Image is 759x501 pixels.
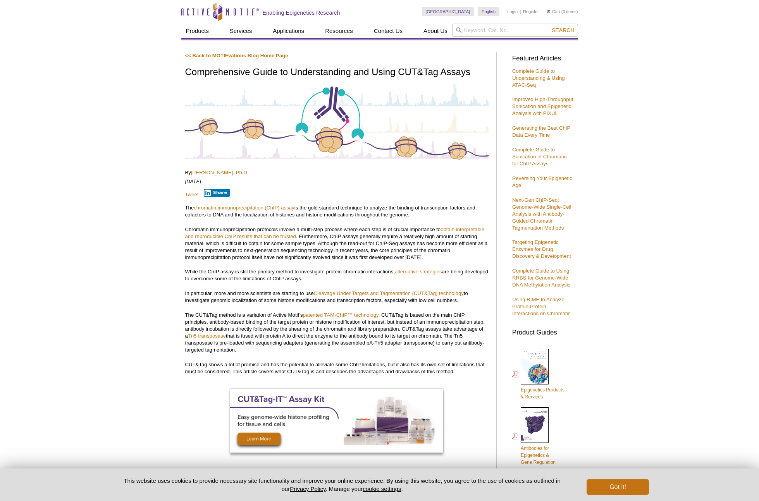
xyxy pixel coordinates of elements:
[225,24,257,38] a: Services
[587,479,649,495] button: Got it!
[512,96,573,116] a: Improved High-Throughput Sonication and Epigenetic Analysis with PIXUL
[303,312,379,318] a: patented TAM-ChIP™ technology
[395,269,442,275] a: alternative strategies
[512,239,571,259] a: Targeting Epigenetic Enzymes for Drug Discovery & Development
[204,189,230,197] button: Share
[185,226,485,239] a: obtain interpretable and reproducible ChIP results that can be trusted
[185,361,489,375] p: CUT&Tag shows a lot of promise and has the potential to alleviate some ChIP limitations, but it a...
[512,348,565,401] a: Epigenetics Products& Services
[523,9,539,14] a: Register
[185,178,201,184] em: [DATE]
[520,7,521,16] li: |
[188,333,226,339] a: Tn5 transposase
[185,226,489,261] p: Chromatin immunoprecipitation protocols involve a multi-step process where each step is of crucia...
[512,55,574,62] h3: Featured Articles
[191,170,249,175] a: [PERSON_NAME], Ph.D.
[507,9,518,14] a: Login
[512,268,570,288] a: Complete Guide to Using RRBS for Genome-Wide DNA Methylation Analysis
[185,169,489,176] p: By
[547,9,550,13] img: Your Cart
[185,290,489,304] p: In particular, more and more scientists are starting to use to investigate genomic localization o...
[363,486,401,492] button: cookie settings
[478,7,499,16] a: English
[369,24,407,38] a: Contact Us
[194,205,294,211] a: chromatin immunoprecipitation (ChIP) assay
[185,53,288,58] a: << Back to MOTIFvations Blog Home Page
[290,486,325,492] a: Privacy Policy
[185,192,199,197] a: Tweet
[552,27,574,33] span: Search
[110,477,574,493] p: This website uses cookies to provide necessary site functionality and improve your online experie...
[547,9,560,14] a: Cart
[521,349,549,384] img: Epi_brochure_140604_cover_web_70x200
[512,125,570,138] a: Generating the Best ChIP Data Every Time
[521,387,565,400] span: Epigenetics Products & Services
[185,67,489,78] h1: Comprehensive Guide to Understanding and Using CUT&Tag Assays
[512,407,556,467] a: Antibodies forEpigenetics &Gene Regulation
[320,24,358,38] a: Resources
[547,7,578,16] li: (0 items)
[549,27,577,34] button: Search
[268,24,309,38] a: Applications
[263,9,340,16] h2: Enabling Epigenetics Research
[521,446,556,465] span: Antibodies for Epigenetics & Gene Regulation
[512,297,571,316] a: Using RIME to Analyze Protein-Protein Interactions on Chromatin
[181,24,213,38] a: Products
[422,7,474,16] a: [GEOGRAPHIC_DATA]
[185,312,489,353] p: The CUT&Tag method is a variation of Active Motif’s . CUT&Tag is based on the main ChIP principle...
[512,68,565,88] a: Complete Guide to Understanding & Using ATAC-Seq
[521,407,549,443] img: Abs_epi_2015_cover_web_70x200
[419,24,452,38] a: About Us
[185,83,489,160] img: Antibody-Based Tagmentation Notes
[185,268,489,282] p: While the ChIP assay is still the primary method to investigate protein-chromatin interactions, a...
[512,147,567,166] a: Complete Guide to Sonication of Chromatin for ChIP Assays
[230,389,443,453] img: Optimized CUT&Tag-IT Assay Kit
[185,204,489,218] p: The is the gold standard technique to analyze the binding of transcription factors and cofactors ...
[314,290,464,296] a: Cleavage Under Targets and Tagmentation (CUT&Tag) technology
[512,325,574,336] h3: Product Guides
[512,197,571,231] a: Next-Gen ChIP-Seq: Genome-Wide Single-Cell Analysis with Antibody-Guided Chromatin Tagmentation M...
[452,24,578,37] input: Keyword, Cat. No.
[512,175,572,188] a: Reversing Your Epigenetic Age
